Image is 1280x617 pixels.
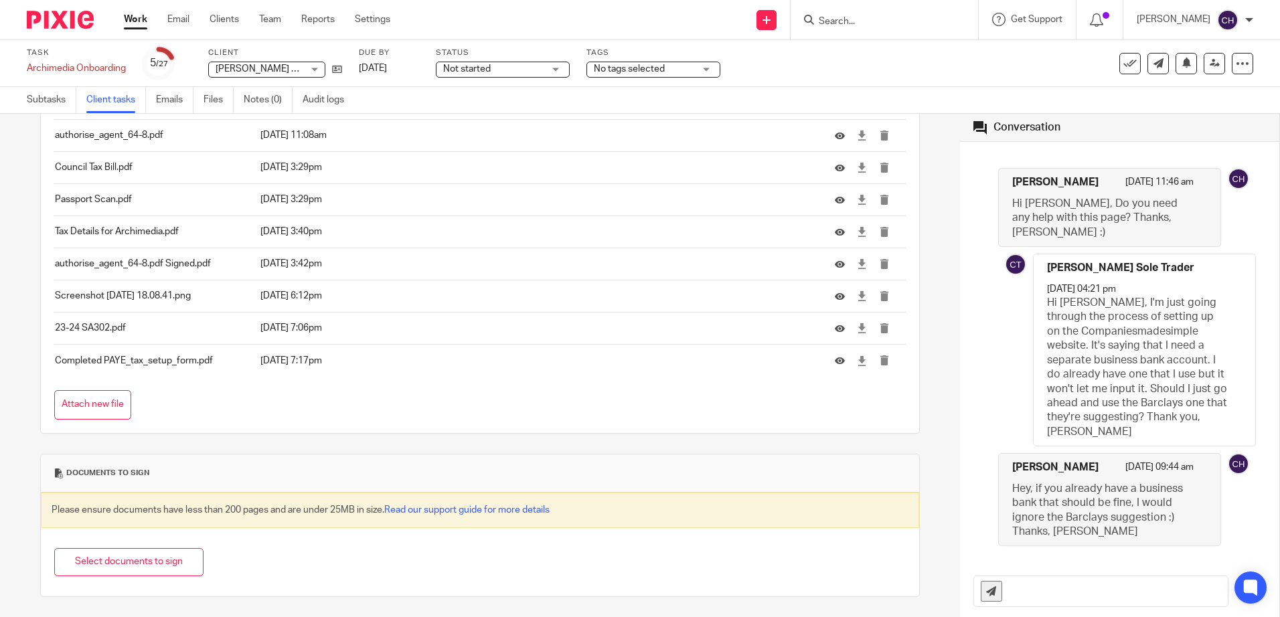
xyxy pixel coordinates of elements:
[301,13,335,26] a: Reports
[55,161,253,174] p: Council Tax Bill.pdf
[857,193,867,207] a: Download
[857,161,867,175] a: Download
[260,354,815,367] p: [DATE] 7:17pm
[27,11,94,29] img: Pixie
[1012,460,1099,474] h4: [PERSON_NAME]
[156,60,168,68] small: /27
[66,468,149,478] span: Documents to sign
[857,322,867,335] a: Download
[55,128,253,142] p: authorise_agent_64-8.pdf
[359,48,419,58] label: Due by
[150,56,168,71] div: 5
[1011,15,1062,24] span: Get Support
[27,87,76,113] a: Subtasks
[857,226,867,239] a: Download
[260,161,815,174] p: [DATE] 3:29pm
[27,48,126,58] label: Task
[210,13,239,26] a: Clients
[260,128,815,142] p: [DATE] 11:08am
[355,13,390,26] a: Settings
[1047,296,1229,439] p: Hi [PERSON_NAME], I'm just going through the process of setting up on the Companiesmadesimple web...
[1012,175,1099,189] h4: [PERSON_NAME]
[857,290,867,303] a: Download
[260,225,815,238] p: [DATE] 3:40pm
[55,354,253,367] p: Completed PAYE_tax_setup_form.pdf
[993,120,1060,135] div: Conversation
[1047,282,1116,296] p: [DATE] 04:21 pm
[443,64,491,74] span: Not started
[27,62,126,75] div: Archimedia Onboarding
[436,48,570,58] label: Status
[1228,453,1249,474] img: svg%3E
[86,87,146,113] a: Client tasks
[260,321,815,335] p: [DATE] 7:06pm
[303,87,354,113] a: Audit logs
[857,258,867,271] a: Download
[857,354,867,367] a: Download
[167,13,189,26] a: Email
[54,390,131,420] button: Attach new file
[55,193,253,206] p: Passport Scan.pdf
[1125,460,1194,481] p: [DATE] 09:44 am
[55,289,253,302] p: Screenshot [DATE] 18.08.41.png
[359,64,387,73] span: [DATE]
[208,48,342,58] label: Client
[1228,168,1249,189] img: svg%3E
[259,13,281,26] a: Team
[260,257,815,270] p: [DATE] 3:42pm
[260,193,815,206] p: [DATE] 3:29pm
[384,505,550,515] a: Read our support guide for more details
[41,493,920,527] div: Please ensure documents have less than 200 pages and are under 25MB in size.
[216,64,338,74] span: [PERSON_NAME] Sole Trader
[817,16,938,28] input: Search
[1125,175,1194,196] p: [DATE] 11:46 am
[1137,13,1210,26] p: [PERSON_NAME]
[244,87,293,113] a: Notes (0)
[857,129,867,143] a: Download
[260,289,815,302] p: [DATE] 6:12pm
[586,48,720,58] label: Tags
[1005,254,1026,275] img: svg%3E
[204,87,234,113] a: Files
[54,548,204,577] button: Select documents to sign
[55,225,253,238] p: Tax Details for Archimedia.pdf
[1047,261,1194,275] h4: [PERSON_NAME] Sole Trader
[1012,197,1194,240] p: Hi [PERSON_NAME], Do you need any help with this page? Thanks, [PERSON_NAME] :)
[55,321,253,335] p: 23-24 SA302.pdf
[594,64,665,74] span: No tags selected
[55,257,253,270] p: authorise_agent_64-8.pdf Signed.pdf
[156,87,193,113] a: Emails
[1217,9,1238,31] img: svg%3E
[1012,482,1194,539] p: Hey, if you already have a business bank that should be fine, I would ignore the Barclays suggest...
[124,13,147,26] a: Work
